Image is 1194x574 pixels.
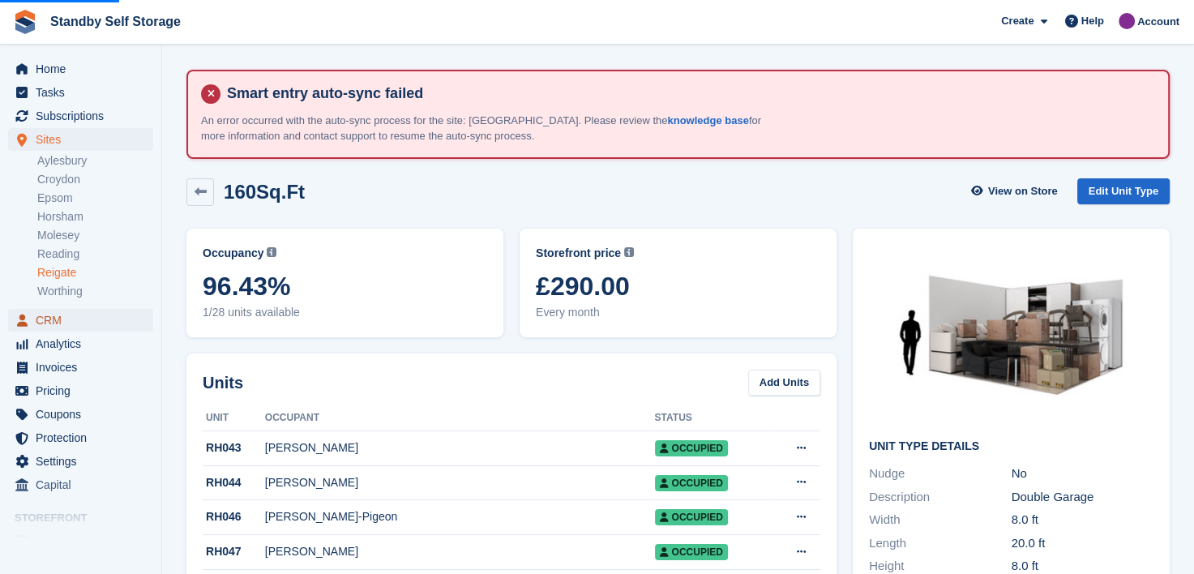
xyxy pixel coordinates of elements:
span: Account [1137,14,1179,30]
div: RH047 [203,543,265,560]
div: RH044 [203,474,265,491]
a: menu [8,426,153,449]
span: Analytics [36,332,133,355]
span: Occupied [655,544,728,560]
a: Epsom [37,191,153,206]
span: Subscriptions [36,105,133,127]
div: No [1012,465,1154,483]
img: icon-info-grey-7440780725fd019a000dd9b08b2336e03edf1995a4989e88bcd33f0948082b44.svg [624,247,634,257]
a: Edit Unit Type [1077,178,1170,205]
div: Double Garage [1012,488,1154,507]
span: Occupied [655,440,728,456]
div: [PERSON_NAME]-Pigeon [265,508,655,525]
a: menu [8,81,153,104]
span: Storefront price [536,245,621,262]
div: [PERSON_NAME] [265,543,655,560]
span: £290.00 [536,272,820,301]
span: Invoices [36,356,133,379]
span: Home [36,58,133,80]
a: Worthing [37,284,153,299]
span: Capital [36,473,133,496]
a: Add Units [748,370,820,396]
h4: Smart entry auto-sync failed [220,84,1155,103]
a: menu [8,450,153,473]
a: menu [8,128,153,151]
span: Storefront [15,510,161,526]
div: [PERSON_NAME] [265,439,655,456]
span: Create [1001,13,1034,29]
div: Description [869,488,1012,507]
a: menu [8,403,153,426]
a: Reigate [37,265,153,281]
a: Molesey [37,228,153,243]
a: Croydon [37,172,153,187]
span: 1/28 units available [203,304,487,321]
img: icon-info-grey-7440780725fd019a000dd9b08b2336e03edf1995a4989e88bcd33f0948082b44.svg [267,247,276,257]
span: Protection [36,426,133,449]
span: Booking Portal [36,530,133,553]
div: RH046 [203,508,265,525]
div: 20.0 ft [1012,534,1154,553]
img: 150-sqft-unit%5B1%5D.jpg [890,245,1133,427]
a: Horsham [37,209,153,225]
div: RH043 [203,439,265,456]
span: Occupied [655,509,728,525]
div: 8.0 ft [1012,511,1154,529]
div: Nudge [869,465,1012,483]
a: Reading [37,246,153,262]
div: [PERSON_NAME] [265,474,655,491]
h2: Units [203,371,243,395]
span: Every month [536,304,820,321]
span: Occupancy [203,245,263,262]
a: menu [8,356,153,379]
span: Tasks [36,81,133,104]
th: Status [655,405,776,431]
div: Width [869,511,1012,529]
a: menu [8,332,153,355]
h2: Unit Type details [869,440,1153,453]
th: Unit [203,405,265,431]
span: Occupied [655,475,728,491]
span: Pricing [36,379,133,402]
span: Sites [36,128,133,151]
span: 96.43% [203,272,487,301]
th: Occupant [265,405,655,431]
p: An error occurred with the auto-sync process for the site: [GEOGRAPHIC_DATA]. Please review the f... [201,113,768,144]
span: View on Store [988,183,1058,199]
a: menu [8,58,153,80]
span: Coupons [36,403,133,426]
a: Preview store [134,532,153,551]
a: menu [8,105,153,127]
a: menu [8,530,153,553]
span: CRM [36,309,133,332]
a: View on Store [969,178,1064,205]
a: Aylesbury [37,153,153,169]
img: stora-icon-8386f47178a22dfd0bd8f6a31ec36ba5ce8667c1dd55bd0f319d3a0aa187defe.svg [13,10,37,34]
a: Standby Self Storage [44,8,187,35]
h2: 160Sq.Ft [224,181,305,203]
a: menu [8,309,153,332]
span: Settings [36,450,133,473]
a: menu [8,379,153,402]
a: knowledge base [667,114,748,126]
div: Length [869,534,1012,553]
img: Sue Ford [1119,13,1135,29]
span: Help [1081,13,1104,29]
a: menu [8,473,153,496]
